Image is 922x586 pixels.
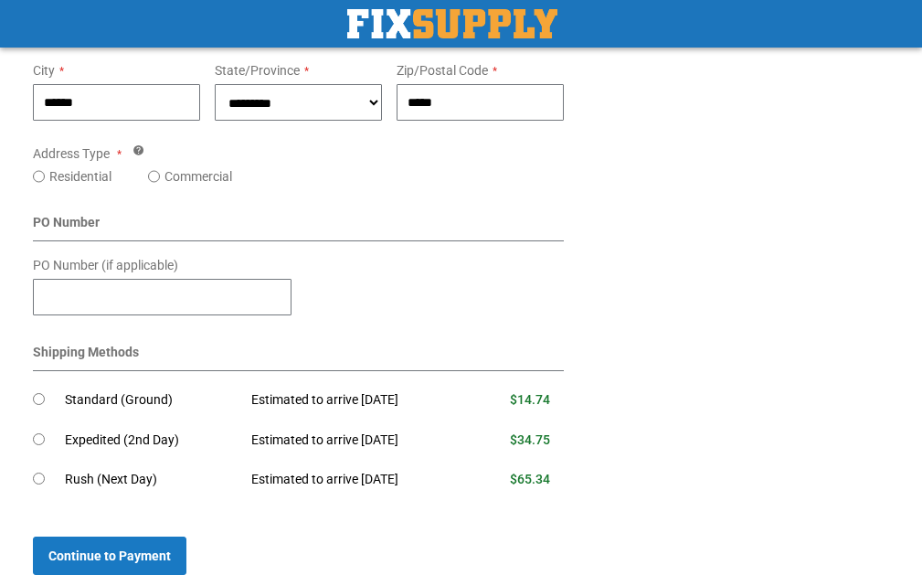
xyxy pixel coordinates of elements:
[238,421,473,461] td: Estimated to arrive [DATE]
[33,63,55,78] span: City
[33,213,564,241] div: PO Number
[65,421,238,461] td: Expedited (2nd Day)
[215,63,300,78] span: State/Province
[510,392,550,407] span: $14.74
[65,380,238,421] td: Standard (Ground)
[238,460,473,500] td: Estimated to arrive [DATE]
[238,380,473,421] td: Estimated to arrive [DATE]
[347,9,557,38] img: Fix Industrial Supply
[347,9,557,38] a: store logo
[164,167,232,186] label: Commercial
[48,549,171,563] span: Continue to Payment
[510,472,550,486] span: $65.34
[397,63,488,78] span: Zip/Postal Code
[49,167,111,186] label: Residential
[65,460,238,500] td: Rush (Next Day)
[33,146,110,161] span: Address Type
[33,343,564,371] div: Shipping Methods
[510,432,550,447] span: $34.75
[33,537,186,575] button: Continue to Payment
[33,258,178,272] span: PO Number (if applicable)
